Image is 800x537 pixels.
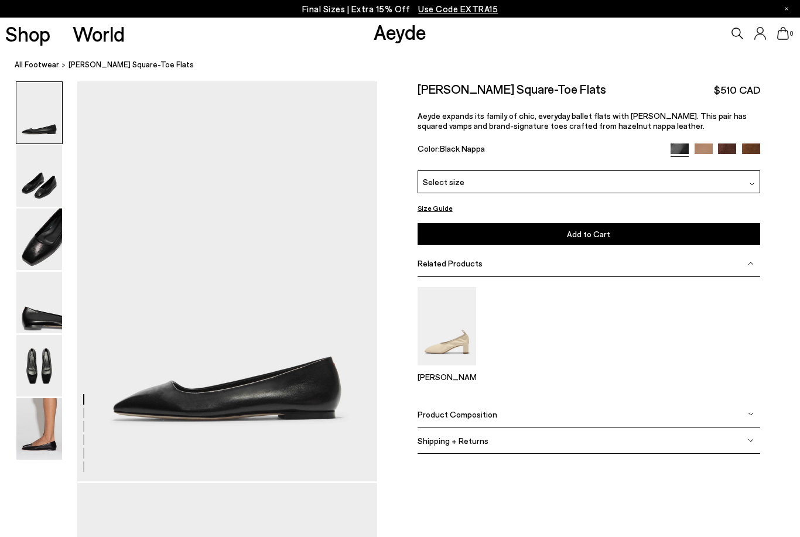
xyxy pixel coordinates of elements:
[16,82,62,143] img: Ida Leather Square-Toe Flats - Image 1
[16,208,62,270] img: Ida Leather Square-Toe Flats - Image 3
[15,49,800,81] nav: breadcrumb
[16,335,62,396] img: Ida Leather Square-Toe Flats - Image 5
[749,181,755,187] img: svg%3E
[418,143,660,157] div: Color:
[418,436,488,446] span: Shipping + Returns
[418,223,760,245] button: Add to Cart
[5,23,50,44] a: Shop
[15,59,59,71] a: All Footwear
[302,2,498,16] p: Final Sizes | Extra 15% Off
[748,411,754,417] img: svg%3E
[748,261,754,266] img: svg%3E
[16,398,62,460] img: Ida Leather Square-Toe Flats - Image 6
[73,23,125,44] a: World
[567,229,610,239] span: Add to Cart
[69,59,194,71] span: [PERSON_NAME] Square-Toe Flats
[418,111,760,131] p: Aeyde expands its family of chic, everyday ballet flats with [PERSON_NAME]. This pair has squared...
[418,357,476,382] a: Narissa Ruched Pumps [PERSON_NAME]
[418,81,606,96] h2: [PERSON_NAME] Square-Toe Flats
[418,372,476,382] p: [PERSON_NAME]
[714,83,760,97] span: $510 CAD
[423,176,464,188] span: Select size
[418,258,483,268] span: Related Products
[748,437,754,443] img: svg%3E
[777,27,789,40] a: 0
[440,143,485,153] span: Black Nappa
[418,4,498,14] span: Navigate to /collections/ss25-final-sizes
[418,409,497,419] span: Product Composition
[418,201,453,216] button: Size Guide
[16,272,62,333] img: Ida Leather Square-Toe Flats - Image 4
[374,19,426,44] a: Aeyde
[789,30,795,37] span: 0
[418,287,476,365] img: Narissa Ruched Pumps
[16,145,62,207] img: Ida Leather Square-Toe Flats - Image 2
